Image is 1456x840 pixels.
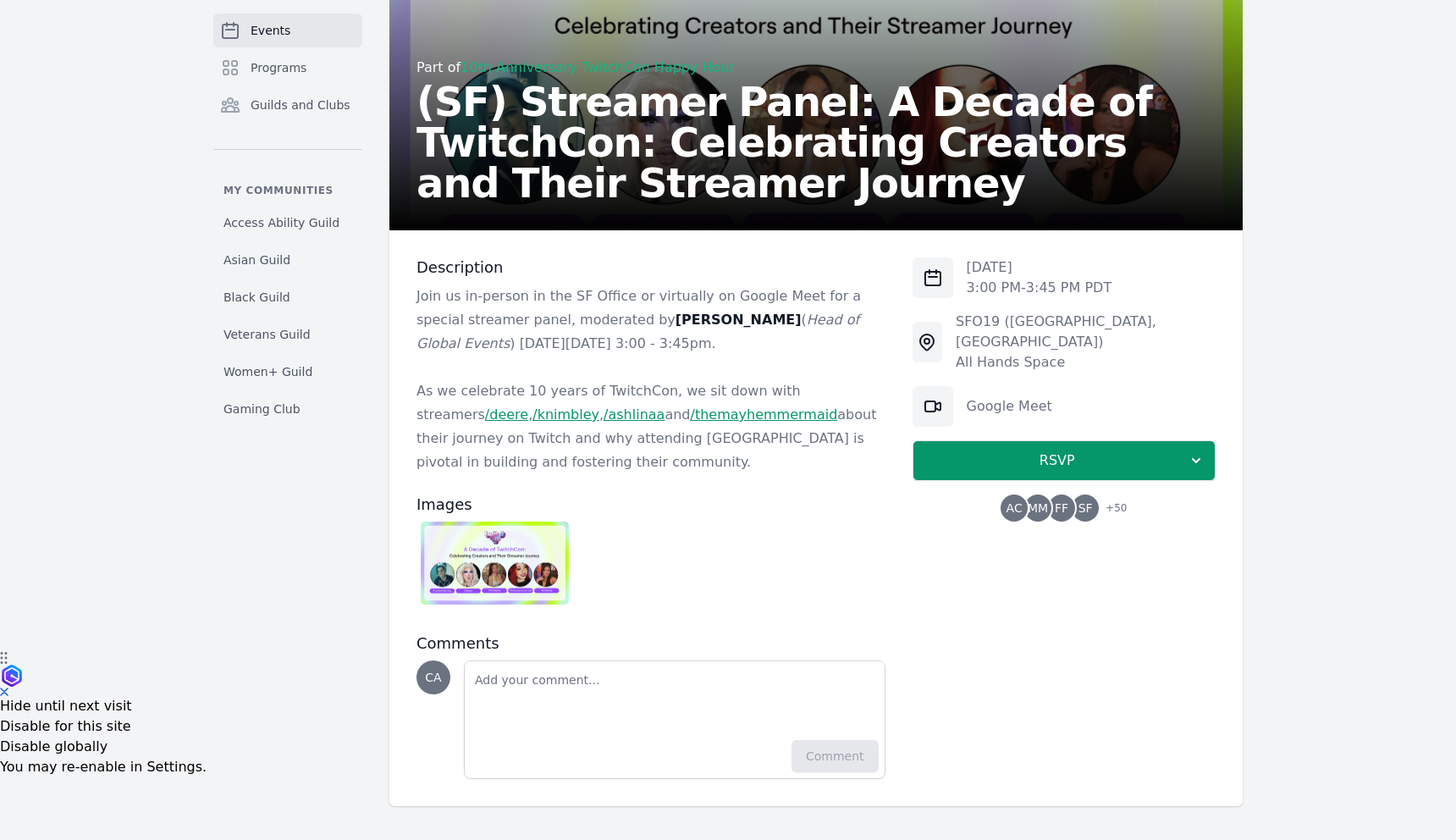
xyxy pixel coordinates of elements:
span: FF [1055,502,1068,514]
span: RSVP [927,450,1188,471]
img: 10th%20anni%20streamer%20panel%20graphic.jpg [421,522,569,605]
a: Veterans Guild [213,319,362,350]
a: Programs [213,51,362,85]
span: SF [1078,502,1093,514]
nav: Sidebar [213,14,362,424]
h3: Comments [416,633,885,654]
span: Women+ Guild [223,363,312,380]
h3: Description [416,257,885,278]
div: Part of [416,58,1216,78]
div: SFO19 ([GEOGRAPHIC_DATA], [GEOGRAPHIC_DATA]) [956,312,1216,352]
span: Programs [251,59,306,76]
span: Access Ability Guild [223,214,339,231]
a: Women+ Guild [213,356,362,387]
p: [DATE] [967,257,1112,278]
a: /ashlinaa [604,406,665,423]
h3: Images [416,495,885,515]
h2: (SF) Streamer Panel: A Decade of TwitchCon: Celebrating Creators and Their Streamer Journey [416,81,1216,203]
a: Gaming Club [213,394,362,424]
a: /themayhemmermaid [691,406,838,423]
span: Black Guild [223,289,290,306]
strong: [PERSON_NAME] [676,312,802,328]
a: Events [213,14,362,47]
span: AC [1007,502,1023,514]
a: Access Ability Guild [213,207,362,238]
a: Asian Guild [213,245,362,275]
span: Veterans Guild [223,326,311,343]
a: /deere [485,406,528,423]
button: Comment [791,740,879,772]
p: My communities [213,184,362,197]
span: + 50 [1095,498,1127,522]
a: /knimbley [532,406,599,423]
a: Google Meet [967,398,1052,414]
p: 3:00 PM - 3:45 PM PDT [967,278,1112,298]
a: Black Guild [213,282,362,312]
button: RSVP [913,440,1216,481]
a: 10th Anniversary TwitchCon Happy Hour [461,59,735,75]
span: CA [425,671,441,683]
span: MM [1028,502,1048,514]
a: Guilds and Clubs [213,88,362,122]
p: Join us in-person in the SF Office or virtually on Google Meet for a special streamer panel, mode... [416,285,885,356]
span: Guilds and Clubs [251,97,350,113]
span: Gaming Club [223,401,301,417]
span: Asian Guild [223,251,290,268]
div: All Hands Space [956,352,1216,373]
p: As we celebrate 10 years of TwitchCon, we sit down with streamers , , and about their journey on ... [416,379,885,474]
span: Events [251,22,290,39]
